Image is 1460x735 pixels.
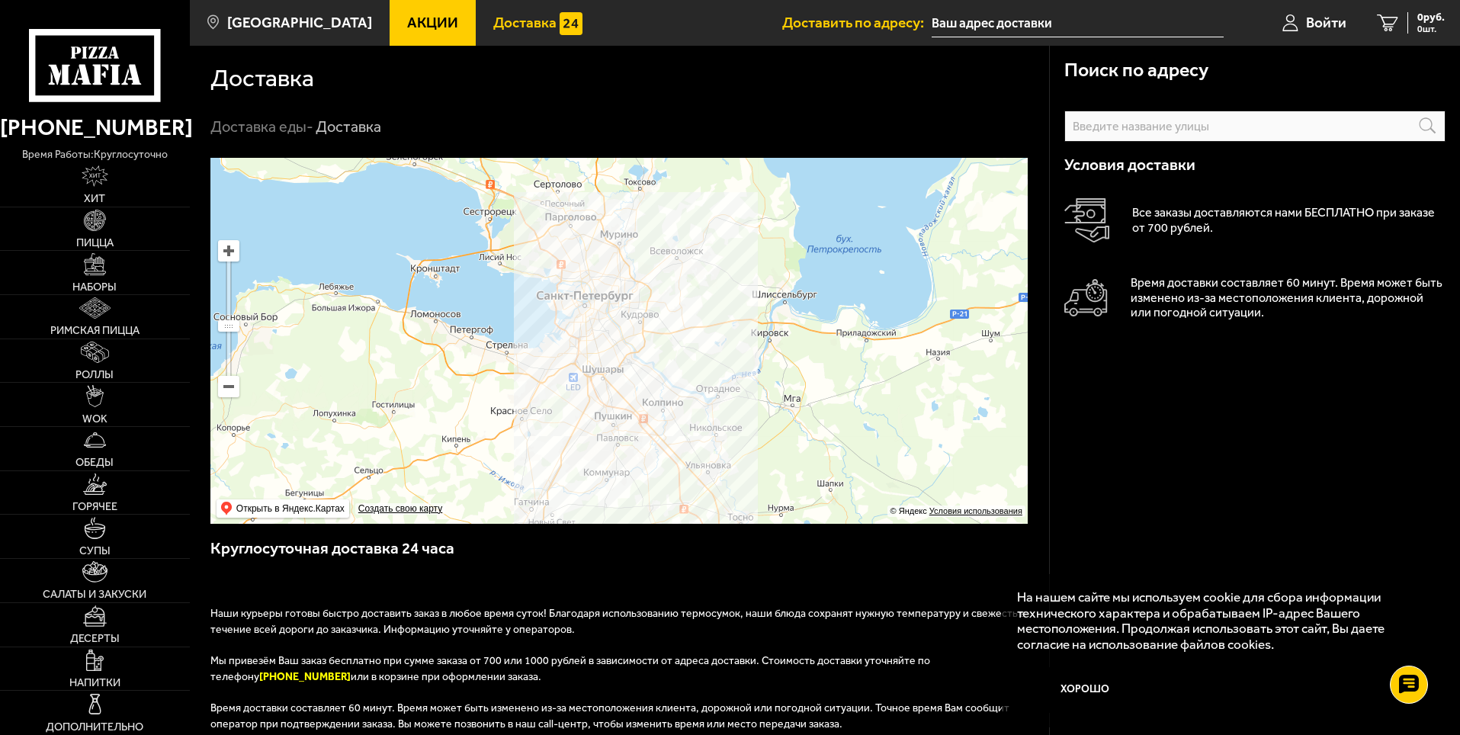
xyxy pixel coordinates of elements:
[929,506,1022,515] a: Условия использования
[1306,15,1346,30] span: Войти
[782,15,932,30] span: Доставить по адресу:
[236,499,345,518] ymaps: Открыть в Яндекс.Картах
[50,325,140,335] span: Римская пицца
[75,369,114,380] span: Роллы
[210,66,314,91] h1: Доставка
[1017,667,1154,713] button: Хорошо
[407,15,458,30] span: Акции
[210,607,1025,636] span: Наши курьеры готовы быстро доставить заказ в любое время суток! Благодаря использованию термосумо...
[84,193,105,204] span: Хит
[227,15,372,30] span: [GEOGRAPHIC_DATA]
[210,117,313,136] a: Доставка еды-
[1132,205,1446,236] p: Все заказы доставляются нами БЕСПЛАТНО при заказе от 700 рублей.
[493,15,557,30] span: Доставка
[76,237,114,248] span: Пицца
[70,633,120,644] span: Десерты
[79,545,111,556] span: Супы
[1417,24,1445,34] span: 0 шт.
[69,677,120,688] span: Напитки
[72,501,117,512] span: Горячее
[259,670,351,683] b: [PHONE_NUMBER]
[82,413,107,424] span: WOK
[1064,61,1208,80] h3: Поиск по адресу
[1064,157,1446,173] h3: Условия доставки
[1017,589,1416,653] p: На нашем сайте мы используем cookie для сбора информации технического характера и обрабатываем IP...
[210,538,1029,575] h3: Круглосуточная доставка 24 часа
[932,9,1224,37] input: Ваш адрес доставки
[75,457,114,467] span: Обеды
[1417,12,1445,23] span: 0 руб.
[1064,111,1446,142] input: Введите название улицы
[355,503,445,515] a: Создать свою карту
[43,589,146,599] span: Салаты и закуски
[210,654,930,683] span: Мы привезём Ваш заказ бесплатно при сумме заказа от 700 или 1000 рублей в зависимости от адреса д...
[890,506,927,515] ymaps: © Яндекс
[210,701,1009,730] span: Время доставки составляет 60 минут. Время может быть изменено из-за местоположения клиента, дорож...
[1064,198,1109,243] img: Оплата доставки
[560,12,582,35] img: 15daf4d41897b9f0e9f617042186c801.svg
[46,721,143,732] span: Дополнительно
[316,117,381,137] div: Доставка
[1064,279,1108,316] img: Автомобиль доставки
[1131,275,1446,321] p: Время доставки составляет 60 минут. Время может быть изменено из-за местоположения клиента, дорож...
[72,281,117,292] span: Наборы
[217,499,349,518] ymaps: Открыть в Яндекс.Картах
